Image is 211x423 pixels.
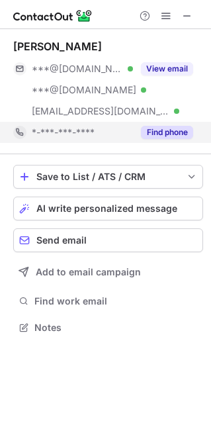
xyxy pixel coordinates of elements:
img: ContactOut v5.3.10 [13,8,93,24]
span: [EMAIL_ADDRESS][DOMAIN_NAME] [32,105,169,117]
span: Find work email [34,295,198,307]
span: ***@[DOMAIN_NAME] [32,63,123,75]
button: AI write personalized message [13,197,203,220]
button: Add to email campaign [13,260,203,284]
span: ***@[DOMAIN_NAME] [32,84,136,96]
button: Find work email [13,292,203,310]
button: Notes [13,318,203,337]
button: Reveal Button [141,62,193,75]
div: [PERSON_NAME] [13,40,102,53]
span: Send email [36,235,87,246]
span: Add to email campaign [36,267,141,277]
span: Notes [34,322,198,334]
span: AI write personalized message [36,203,177,214]
button: Reveal Button [141,126,193,139]
div: Save to List / ATS / CRM [36,171,180,182]
button: save-profile-one-click [13,165,203,189]
button: Send email [13,228,203,252]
